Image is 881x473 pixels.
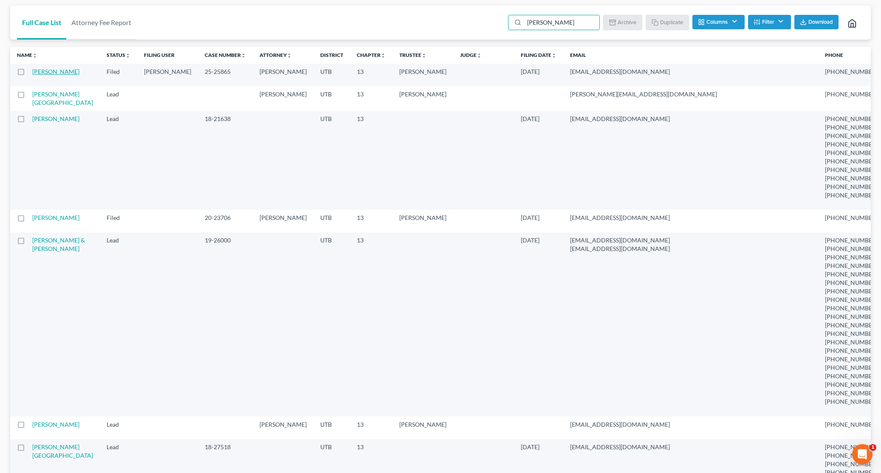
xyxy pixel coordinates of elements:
[524,15,599,30] input: Search by name...
[852,444,873,465] iframe: Intercom live chat
[100,210,137,232] td: Filed
[825,236,878,406] pre: [PHONE_NUMBER] [PHONE_NUMBER] [PHONE_NUMBER] [PHONE_NUMBER] [PHONE_NUMBER] [PHONE_NUMBER] [PHONE_...
[477,53,482,58] i: unfold_more
[381,53,386,58] i: unfold_more
[748,15,791,29] button: Filter
[313,86,350,110] td: UTB
[313,111,350,210] td: UTB
[205,52,246,58] a: Case Numberunfold_more
[313,233,350,417] td: UTB
[107,52,130,58] a: Statusunfold_more
[514,210,563,232] td: [DATE]
[514,64,563,86] td: [DATE]
[100,417,137,439] td: Lead
[32,443,93,459] a: [PERSON_NAME][GEOGRAPHIC_DATA]
[570,236,811,253] pre: [EMAIL_ADDRESS][DOMAIN_NAME] [EMAIL_ADDRESS][DOMAIN_NAME]
[198,210,253,232] td: 20-23706
[570,443,811,451] pre: [EMAIL_ADDRESS][DOMAIN_NAME]
[100,64,137,86] td: Filed
[350,233,392,417] td: 13
[125,53,130,58] i: unfold_more
[392,86,453,110] td: [PERSON_NAME]
[808,19,833,25] span: Download
[66,6,136,39] a: Attorney Fee Report
[32,115,79,122] a: [PERSON_NAME]
[421,53,426,58] i: unfold_more
[32,214,79,221] a: [PERSON_NAME]
[350,210,392,232] td: 13
[350,111,392,210] td: 13
[825,90,878,99] pre: [PHONE_NUMBER]
[392,64,453,86] td: [PERSON_NAME]
[253,86,313,110] td: [PERSON_NAME]
[794,15,839,29] button: Download
[514,111,563,210] td: [DATE]
[563,47,818,64] th: Email
[570,68,811,76] pre: [EMAIL_ADDRESS][DOMAIN_NAME]
[357,52,386,58] a: Chapterunfold_more
[32,53,37,58] i: unfold_more
[825,68,878,76] pre: [PHONE_NUMBER]
[17,52,37,58] a: Nameunfold_more
[100,111,137,210] td: Lead
[692,15,744,29] button: Columns
[198,111,253,210] td: 18-21638
[460,52,482,58] a: Judgeunfold_more
[570,214,811,222] pre: [EMAIL_ADDRESS][DOMAIN_NAME]
[32,90,93,106] a: [PERSON_NAME][GEOGRAPHIC_DATA]
[570,90,811,99] pre: [PERSON_NAME][EMAIL_ADDRESS][DOMAIN_NAME]
[241,53,246,58] i: unfold_more
[825,115,878,200] pre: [PHONE_NUMBER] [PHONE_NUMBER] [PHONE_NUMBER] [PHONE_NUMBER] [PHONE_NUMBER] [PHONE_NUMBER] [PHONE_...
[17,6,66,39] a: Full Case List
[137,47,198,64] th: Filing User
[253,417,313,439] td: [PERSON_NAME]
[350,86,392,110] td: 13
[32,236,85,252] a: [PERSON_NAME] & [PERSON_NAME]
[32,421,79,428] a: [PERSON_NAME]
[100,233,137,417] td: Lead
[137,64,198,86] td: [PERSON_NAME]
[825,420,878,429] pre: [PHONE_NUMBER]
[313,47,350,64] th: District
[313,64,350,86] td: UTB
[198,233,253,417] td: 19-26000
[870,444,876,451] span: 1
[392,417,453,439] td: [PERSON_NAME]
[399,52,426,58] a: Trusteeunfold_more
[350,64,392,86] td: 13
[198,64,253,86] td: 25-25865
[313,210,350,232] td: UTB
[260,52,292,58] a: Attorneyunfold_more
[32,68,79,75] a: [PERSON_NAME]
[100,86,137,110] td: Lead
[825,214,878,222] pre: [PHONE_NUMBER]
[570,420,811,429] pre: [EMAIL_ADDRESS][DOMAIN_NAME]
[350,417,392,439] td: 13
[392,210,453,232] td: [PERSON_NAME]
[551,53,556,58] i: unfold_more
[287,53,292,58] i: unfold_more
[253,210,313,232] td: [PERSON_NAME]
[514,233,563,417] td: [DATE]
[253,64,313,86] td: [PERSON_NAME]
[570,115,811,123] pre: [EMAIL_ADDRESS][DOMAIN_NAME]
[313,417,350,439] td: UTB
[521,52,556,58] a: Filing Dateunfold_more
